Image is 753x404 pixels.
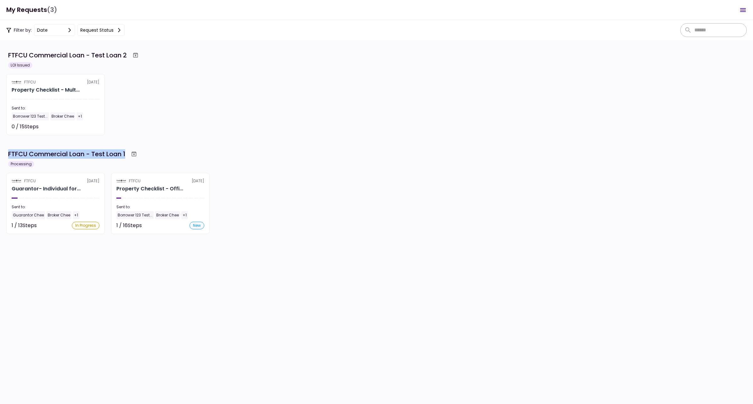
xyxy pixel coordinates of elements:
div: Filter by: [6,24,125,36]
div: LOI Issued [8,62,32,68]
div: [DATE] [116,178,204,184]
h1: My Requests [6,3,57,16]
div: [DATE] [12,178,99,184]
div: Processing [8,161,34,167]
img: Partner logo [116,178,126,184]
div: Broker Chee [46,211,72,219]
img: Partner logo [12,79,22,85]
div: Sent to: [12,105,99,111]
button: Archive workflow [130,50,141,61]
div: Borrower 123 Test... [116,211,154,219]
div: Guarantor Chee [12,211,45,219]
button: Open menu [735,3,750,18]
div: FTFCU Commercial Loan - Test Loan 2 [8,50,127,60]
div: new [190,222,204,229]
span: (3) [47,3,57,16]
div: 0 / 15 Steps [12,123,39,130]
div: In Progress [72,222,99,229]
div: Broker Chee [155,211,180,219]
button: Archive workflow [128,148,140,160]
div: Not started [71,123,99,130]
div: Borrower 123 Test... [12,112,49,120]
div: 1 / 16 Steps [116,222,142,229]
div: [DATE] [12,79,99,85]
div: date [37,27,48,34]
div: +1 [73,211,79,219]
div: Broker Chee [50,112,75,120]
div: Sent to: [116,204,204,210]
div: Property Checklist - Multi-Family 12345 1st St, Hillsboro, OR 97124 [12,86,80,94]
div: +1 [181,211,188,219]
div: +1 [77,112,83,120]
div: FTFCU [24,79,36,85]
img: Partner logo [12,178,22,184]
div: Property Checklist - Office Retail 456 Main St, Hillsboro, OR [116,185,183,193]
button: Request status [77,24,125,36]
div: 1 / 13 Steps [12,222,37,229]
div: FTFCU [129,178,141,184]
button: date [34,24,75,36]
div: FTFCU Commercial Loan - Test Loan 1 [8,149,125,159]
div: Sent to: [12,204,99,210]
div: Guarantor- Individual for 123 Test Company Test Person 1 [12,185,81,193]
div: FTFCU [24,178,36,184]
